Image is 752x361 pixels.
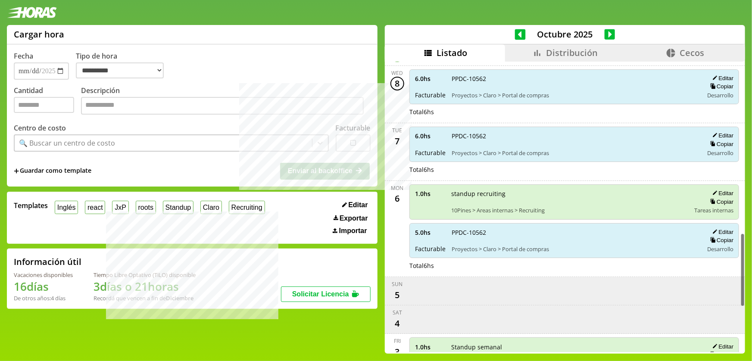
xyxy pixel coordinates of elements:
[14,28,64,40] h1: Cargar hora
[340,201,371,209] button: Editar
[694,206,733,214] span: Tareas internas
[452,149,697,157] span: Proyectos > Claro > Portal de compras
[415,228,446,237] span: 5.0 hs
[85,201,105,214] button: react
[415,343,445,351] span: 1.0 hs
[94,279,196,294] h1: 3 días o 21 horas
[415,149,446,157] span: Facturable
[708,83,733,90] button: Copiar
[415,75,446,83] span: 6.0 hs
[7,7,57,18] img: logotipo
[14,86,81,117] label: Cantidad
[708,140,733,148] button: Copiar
[415,91,446,99] span: Facturable
[546,47,598,59] span: Distribución
[392,280,403,288] div: Sun
[390,288,404,302] div: 5
[451,206,688,214] span: 10Pines > Areas internas > Recruiting
[708,351,733,358] button: Copiar
[339,227,367,235] span: Importar
[14,166,91,176] span: +Guardar como template
[14,271,73,279] div: Vacaciones disponibles
[394,337,401,345] div: Fri
[409,108,739,116] div: Total 6 hs
[340,215,368,222] span: Exportar
[292,290,349,298] span: Solicitar Licencia
[200,201,222,214] button: Claro
[415,245,446,253] span: Facturable
[526,28,605,40] span: Octubre 2025
[392,69,403,77] div: Wed
[14,279,73,294] h1: 16 días
[166,294,193,302] b: Diciembre
[680,47,704,59] span: Cecos
[348,201,368,209] span: Editar
[409,165,739,174] div: Total 6 hs
[452,75,697,83] span: PPDC-10562
[14,51,33,61] label: Fecha
[14,256,81,268] h2: Información útil
[19,138,115,148] div: 🔍 Buscar un centro de costo
[76,51,171,80] label: Tipo de hora
[390,134,404,148] div: 7
[390,77,404,90] div: 8
[451,190,688,198] span: standup recruiting
[437,47,467,59] span: Listado
[281,286,371,302] button: Solicitar Licencia
[331,214,371,223] button: Exportar
[452,91,697,99] span: Proyectos > Claro > Portal de compras
[94,294,196,302] div: Recordá que vencen a fin de
[710,190,733,197] button: Editar
[55,201,78,214] button: Inglés
[390,316,404,330] div: 4
[14,201,48,210] span: Templates
[81,97,364,115] textarea: Descripción
[710,228,733,236] button: Editar
[390,345,404,358] div: 3
[390,192,404,205] div: 6
[336,123,371,133] label: Facturable
[76,62,164,78] select: Tipo de hora
[136,201,156,214] button: roots
[112,201,128,214] button: JxP
[229,201,265,214] button: Recruiting
[451,343,688,351] span: Standup semanal
[409,261,739,270] div: Total 6 hs
[94,271,196,279] div: Tiempo Libre Optativo (TiLO) disponible
[708,198,733,205] button: Copiar
[393,127,403,134] div: Tue
[415,190,445,198] span: 1.0 hs
[391,184,404,192] div: Mon
[710,132,733,139] button: Editar
[710,75,733,82] button: Editar
[707,91,733,99] span: Desarrollo
[14,166,19,176] span: +
[452,132,697,140] span: PPDC-10562
[14,123,66,133] label: Centro de costo
[452,245,697,253] span: Proyectos > Claro > Portal de compras
[710,343,733,350] button: Editar
[393,309,402,316] div: Sat
[452,228,697,237] span: PPDC-10562
[14,97,74,113] input: Cantidad
[81,86,371,117] label: Descripción
[707,149,733,157] span: Desarrollo
[415,132,446,140] span: 6.0 hs
[385,62,745,352] div: scrollable content
[163,201,193,214] button: Standup
[707,245,733,253] span: Desarrollo
[708,237,733,244] button: Copiar
[14,294,73,302] div: De otros años: 4 días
